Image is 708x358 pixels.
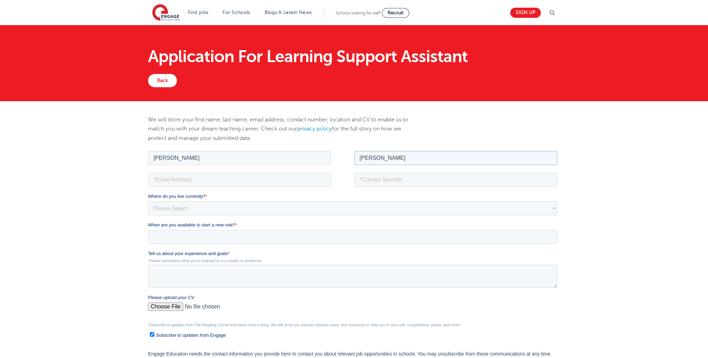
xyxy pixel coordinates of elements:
[188,10,209,15] a: Find jobs
[265,10,312,15] a: Blogs & Latest News
[510,8,541,18] a: Sign up
[148,115,419,143] p: We will store your first name, last name, email address, contact number, location and CV to enabl...
[148,74,177,87] a: Back
[297,126,332,132] a: privacy policy
[223,10,250,15] a: For Schools
[148,48,560,65] h1: Application For Learning Support Assistant
[336,10,381,15] span: Schools looking for staff
[388,10,404,15] span: Recruit
[382,8,409,18] a: Recruit
[152,4,179,22] img: Engage Education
